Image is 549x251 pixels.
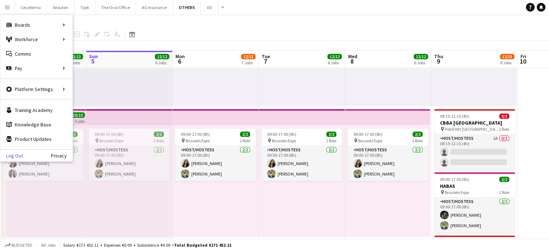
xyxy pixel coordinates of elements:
[69,54,83,59] span: 13/13
[88,57,98,65] span: 5
[201,0,218,14] button: VO
[153,138,164,143] span: 1 Role
[434,53,443,60] span: Thu
[347,57,357,65] span: 8
[328,60,341,65] div: 6 Jobs
[0,18,73,32] div: Boards
[175,146,256,181] app-card-role: Host/Hostess2/209:00-17:00 (8h)[PERSON_NAME][PERSON_NAME]
[434,198,515,233] app-card-role: Host/Hostess2/209:00-17:00 (8h)[PERSON_NAME][PERSON_NAME]
[499,177,509,182] span: 2/2
[348,146,428,181] app-card-role: Host/Hostess2/209:00-17:00 (8h)[PERSON_NAME][PERSON_NAME]
[434,134,515,169] app-card-role: Host/Hostess1A0/208:15-12:15 (4h)
[412,138,423,143] span: 1 Role
[75,118,85,124] div: 5 jobs
[0,117,73,132] a: Knowledge Base
[136,0,173,14] button: AG Insurance
[89,53,98,60] span: Sun
[175,129,256,181] app-job-card: 09:00-17:00 (8h)2/2 Brussels Expo1 RoleHost/Hostess2/209:00-17:00 (8h)[PERSON_NAME][PERSON_NAME]
[74,0,95,14] button: Tipik
[70,112,85,118] span: 10/10
[0,47,73,61] a: Comms
[499,190,509,195] span: 1 Role
[63,242,231,248] div: Salary €171 452.11 + Expenses €0.00 + Subsistence €0.00 =
[414,60,428,65] div: 6 Jobs
[0,153,23,159] a: Log Out
[262,53,270,60] span: Tue
[12,243,32,248] span: Budgeted
[0,82,73,96] div: Platform Settings
[440,113,469,119] span: 08:15-12:15 (4h)
[499,113,509,119] span: 0/2
[0,103,73,117] a: Training Academy
[99,138,123,143] span: Brussels Expo
[174,242,231,248] span: Total Budgeted €171 452.11
[89,129,170,181] app-job-card: 09:00-17:00 (8h)2/2 Brussels Expo1 RoleHost/Hostess2/209:00-17:00 (8h)[PERSON_NAME][PERSON_NAME]
[241,60,255,65] div: 7 Jobs
[175,53,185,60] span: Mon
[261,57,270,65] span: 7
[434,120,515,126] h3: CBBA [GEOGRAPHIC_DATA]
[519,57,526,65] span: 10
[240,138,250,143] span: 1 Role
[440,177,469,182] span: 09:00-17:00 (8h)
[326,131,336,137] span: 2/2
[155,60,169,65] div: 6 Jobs
[155,54,169,59] span: 12/12
[181,131,210,137] span: 09:00-17:00 (8h)
[414,54,428,59] span: 12/12
[353,131,383,137] span: 09:00-17:00 (8h)
[272,138,296,143] span: Brussels Expo
[51,153,73,159] a: Privacy
[348,53,357,60] span: Wed
[261,146,342,181] app-card-role: Host/Hostess2/209:00-17:00 (8h)[PERSON_NAME][PERSON_NAME]
[4,241,34,249] button: Budgeted
[0,61,73,75] div: Pay
[434,172,515,233] app-job-card: 09:00-17:00 (8h)2/2HABAS Brussels Expo1 RoleHost/Hostess2/209:00-17:00 (8h)[PERSON_NAME][PERSON_N...
[173,0,201,14] button: OTHERS
[520,53,526,60] span: Fri
[174,57,185,65] span: 6
[95,131,124,137] span: 09:00-17:00 (8h)
[413,131,423,137] span: 2/2
[433,57,443,65] span: 9
[434,109,515,169] app-job-card: 08:15-12:15 (4h)0/2CBBA [GEOGRAPHIC_DATA] Hotel NH [GEOGRAPHIC_DATA] Berlaymont1 RoleHost/Hostess...
[267,131,296,137] span: 09:00-17:00 (8h)
[47,0,74,14] button: Seauton
[358,138,382,143] span: Brussels Expo
[186,138,210,143] span: Brussels Expo
[445,190,469,195] span: Brussels Expo
[154,131,164,137] span: 2/2
[500,54,514,59] span: 12/15
[499,126,509,132] span: 1 Role
[445,126,499,132] span: Hotel NH [GEOGRAPHIC_DATA] Berlaymont
[40,242,57,248] span: All jobs
[3,146,83,181] app-card-role: Host/Hostess2/209:00-17:00 (8h)[PERSON_NAME][PERSON_NAME]
[261,129,342,181] app-job-card: 09:00-17:00 (8h)2/2 Brussels Expo1 RoleHost/Hostess2/209:00-17:00 (8h)[PERSON_NAME][PERSON_NAME]
[241,54,256,59] span: 12/13
[89,146,170,181] app-card-role: Host/Hostess2/209:00-17:00 (8h)[PERSON_NAME][PERSON_NAME]
[434,183,515,189] h3: HABAS
[95,0,136,14] button: The Oval Office
[0,132,73,146] a: Product Updates
[500,60,514,65] div: 8 Jobs
[15,0,47,14] button: Cecoforma
[240,131,250,137] span: 2/2
[0,32,73,47] div: Workforce
[69,60,83,65] div: 7 Jobs
[326,138,336,143] span: 1 Role
[327,54,342,59] span: 12/12
[348,129,428,181] app-job-card: 09:00-17:00 (8h)2/2 Brussels Expo1 RoleHost/Hostess2/209:00-17:00 (8h)[PERSON_NAME][PERSON_NAME]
